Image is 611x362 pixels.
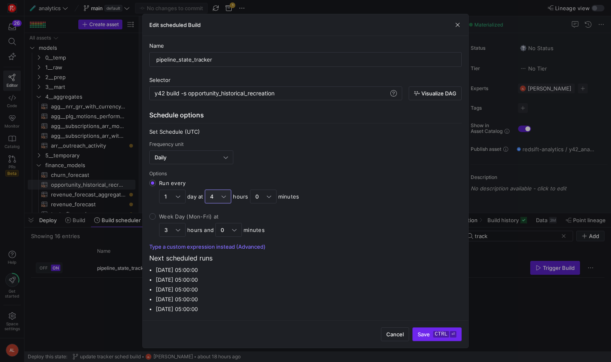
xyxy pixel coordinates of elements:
[156,285,462,294] li: [DATE] 05:00:00
[149,128,462,135] div: Set Schedule (UTC)
[149,253,462,263] p: Next scheduled runs
[155,90,275,97] span: y42 build -s opportunity_historical_recreation
[244,227,265,233] span: minutes
[155,154,166,161] span: Daily
[149,171,462,177] div: Options
[409,86,462,100] button: Visualize DAG
[149,42,164,49] span: Name
[198,193,204,200] span: at
[149,22,201,28] h3: Edit scheduled Build
[156,265,462,275] li: [DATE] 05:00:00
[418,331,456,338] span: Save
[187,227,202,233] span: hours
[187,193,197,200] span: day
[164,227,168,233] span: 3
[164,193,167,200] span: 1
[156,275,462,285] li: [DATE] 05:00:00
[156,294,462,304] li: [DATE] 05:00:00
[255,193,259,200] span: 0
[450,331,456,338] kbd: ⏎
[149,243,266,250] button: Type a custom expression instead (Advanced)
[149,110,462,124] div: Schedule options
[433,331,449,338] kbd: ctrl
[233,193,248,200] span: hours
[149,141,462,147] div: Frequency unit
[412,327,462,341] button: Savectrl⏎
[386,331,404,338] span: Cancel
[381,327,409,341] button: Cancel
[421,90,456,97] span: Visualize DAG
[149,77,170,83] span: Selector
[221,227,224,233] span: 0
[204,227,214,233] span: and
[159,180,299,186] div: Run every
[156,304,462,314] li: [DATE] 05:00:00
[159,213,265,220] div: Week Day (Mon-Fri) at
[278,193,299,200] span: minutes
[210,193,214,200] span: 4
